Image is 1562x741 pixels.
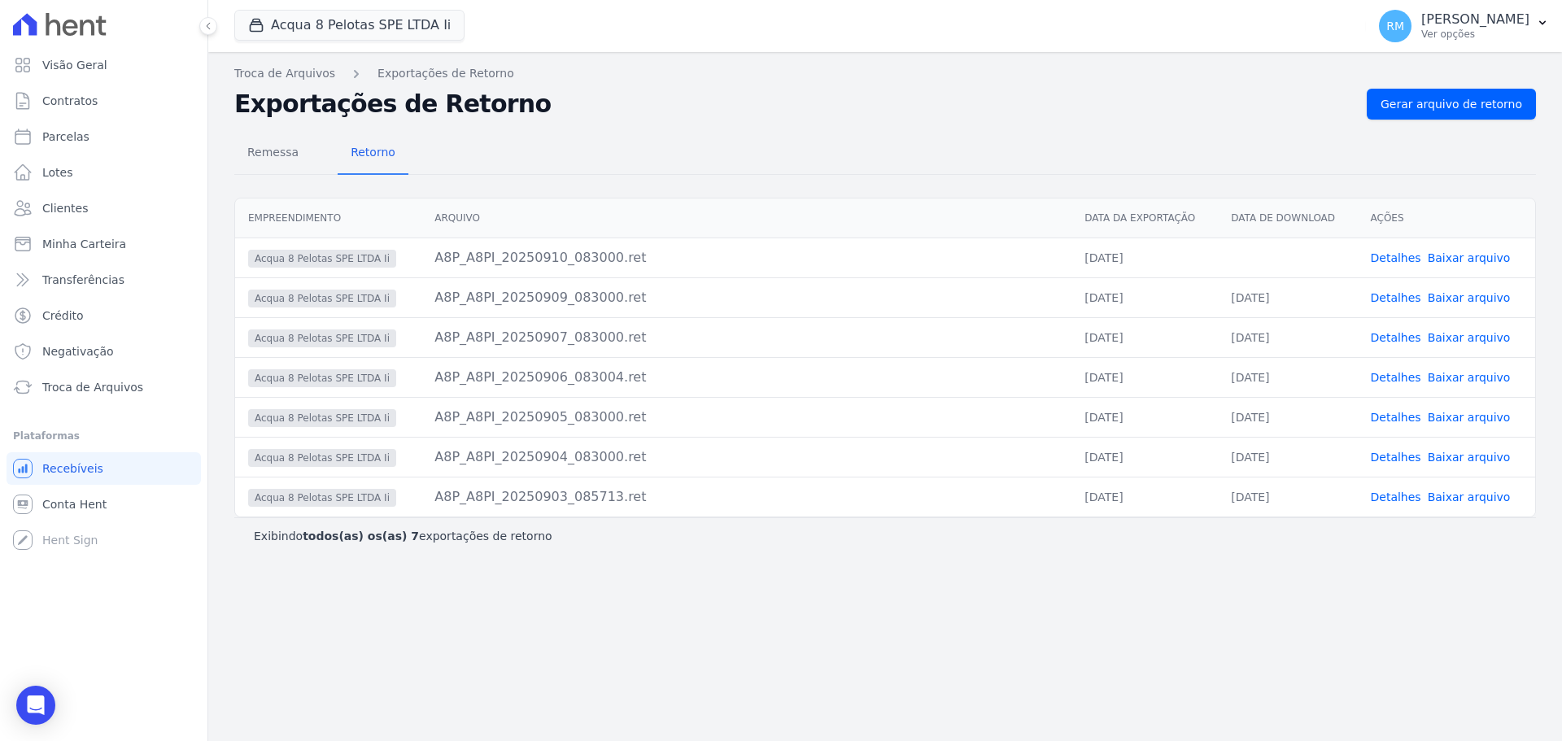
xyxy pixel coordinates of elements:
[1071,198,1218,238] th: Data da Exportação
[1071,317,1218,357] td: [DATE]
[16,686,55,725] div: Open Intercom Messenger
[7,156,201,189] a: Lotes
[421,198,1071,238] th: Arquivo
[434,328,1058,347] div: A8P_A8PI_20250907_083000.ret
[234,65,335,82] a: Troca de Arquivos
[434,248,1058,268] div: A8P_A8PI_20250910_083000.ret
[42,164,73,181] span: Lotes
[434,447,1058,467] div: A8P_A8PI_20250904_083000.ret
[1218,437,1357,477] td: [DATE]
[7,488,201,521] a: Conta Hent
[377,65,514,82] a: Exportações de Retorno
[42,307,84,324] span: Crédito
[7,49,201,81] a: Visão Geral
[1071,437,1218,477] td: [DATE]
[434,288,1058,307] div: A8P_A8PI_20250909_083000.ret
[1071,238,1218,277] td: [DATE]
[7,228,201,260] a: Minha Carteira
[42,236,126,252] span: Minha Carteira
[1371,371,1421,384] a: Detalhes
[42,57,107,73] span: Visão Geral
[1371,411,1421,424] a: Detalhes
[7,192,201,224] a: Clientes
[1371,331,1421,344] a: Detalhes
[7,335,201,368] a: Negativação
[338,133,408,175] a: Retorno
[248,329,396,347] span: Acqua 8 Pelotas SPE LTDA Ii
[248,489,396,507] span: Acqua 8 Pelotas SPE LTDA Ii
[1428,291,1511,304] a: Baixar arquivo
[434,487,1058,507] div: A8P_A8PI_20250903_085713.ret
[248,290,396,307] span: Acqua 8 Pelotas SPE LTDA Ii
[1218,477,1357,517] td: [DATE]
[7,371,201,403] a: Troca de Arquivos
[42,460,103,477] span: Recebíveis
[248,449,396,467] span: Acqua 8 Pelotas SPE LTDA Ii
[1366,3,1562,49] button: RM [PERSON_NAME] Ver opções
[1428,411,1511,424] a: Baixar arquivo
[234,133,312,175] a: Remessa
[1371,251,1421,264] a: Detalhes
[1071,477,1218,517] td: [DATE]
[7,452,201,485] a: Recebíveis
[42,129,89,145] span: Parcelas
[434,368,1058,387] div: A8P_A8PI_20250906_083004.ret
[1071,277,1218,317] td: [DATE]
[341,136,405,168] span: Retorno
[7,85,201,117] a: Contratos
[42,343,114,360] span: Negativação
[42,496,107,512] span: Conta Hent
[235,198,421,238] th: Empreendimento
[434,408,1058,427] div: A8P_A8PI_20250905_083000.ret
[1421,28,1529,41] p: Ver opções
[234,133,408,175] nav: Tab selector
[1428,371,1511,384] a: Baixar arquivo
[13,426,194,446] div: Plataformas
[1386,20,1404,32] span: RM
[1381,96,1522,112] span: Gerar arquivo de retorno
[1371,451,1421,464] a: Detalhes
[1358,198,1535,238] th: Ações
[1071,397,1218,437] td: [DATE]
[1371,490,1421,503] a: Detalhes
[42,93,98,109] span: Contratos
[42,379,143,395] span: Troca de Arquivos
[1218,317,1357,357] td: [DATE]
[1367,89,1536,120] a: Gerar arquivo de retorno
[1218,397,1357,437] td: [DATE]
[234,65,1536,82] nav: Breadcrumb
[1218,357,1357,397] td: [DATE]
[238,136,308,168] span: Remessa
[1428,331,1511,344] a: Baixar arquivo
[1421,11,1529,28] p: [PERSON_NAME]
[42,200,88,216] span: Clientes
[303,530,419,543] b: todos(as) os(as) 7
[1371,291,1421,304] a: Detalhes
[42,272,124,288] span: Transferências
[1218,198,1357,238] th: Data de Download
[1428,251,1511,264] a: Baixar arquivo
[234,89,1354,119] h2: Exportações de Retorno
[248,409,396,427] span: Acqua 8 Pelotas SPE LTDA Ii
[1428,490,1511,503] a: Baixar arquivo
[248,250,396,268] span: Acqua 8 Pelotas SPE LTDA Ii
[1218,277,1357,317] td: [DATE]
[1071,357,1218,397] td: [DATE]
[234,10,465,41] button: Acqua 8 Pelotas SPE LTDA Ii
[7,120,201,153] a: Parcelas
[254,528,552,544] p: Exibindo exportações de retorno
[7,299,201,332] a: Crédito
[248,369,396,387] span: Acqua 8 Pelotas SPE LTDA Ii
[7,264,201,296] a: Transferências
[1428,451,1511,464] a: Baixar arquivo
